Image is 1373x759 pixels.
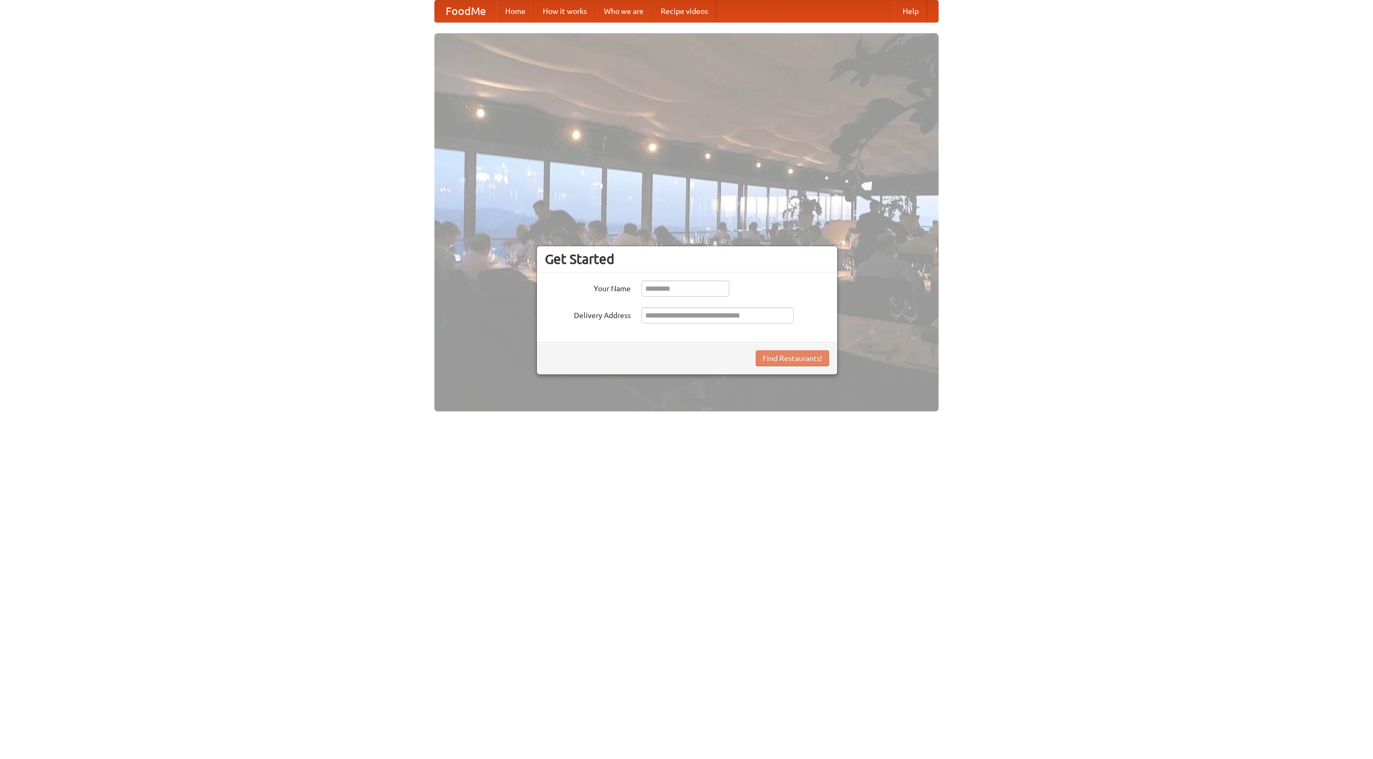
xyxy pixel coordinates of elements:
a: Recipe videos [652,1,717,22]
a: Who we are [595,1,652,22]
a: How it works [534,1,595,22]
label: Delivery Address [545,307,631,321]
h3: Get Started [545,251,829,267]
a: Help [894,1,927,22]
label: Your Name [545,281,631,294]
button: Find Restaurants! [756,350,829,366]
a: FoodMe [435,1,497,22]
a: Home [497,1,534,22]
